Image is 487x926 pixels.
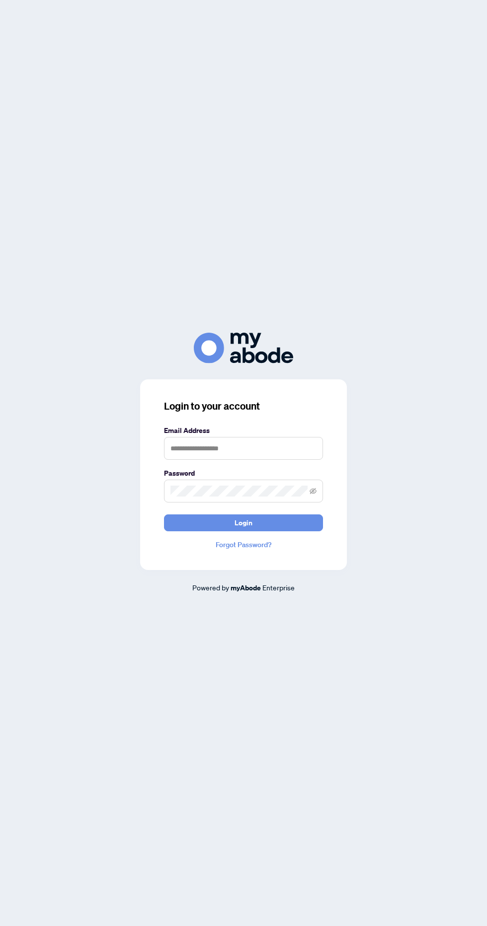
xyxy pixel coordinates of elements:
span: Enterprise [262,583,295,592]
label: Email Address [164,425,323,436]
label: Password [164,468,323,479]
a: myAbode [231,582,261,593]
span: eye-invisible [310,488,317,495]
span: Login [235,515,252,531]
h3: Login to your account [164,399,323,413]
span: Powered by [192,583,229,592]
img: ma-logo [194,333,293,363]
a: Forgot Password? [164,539,323,550]
button: Login [164,514,323,531]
